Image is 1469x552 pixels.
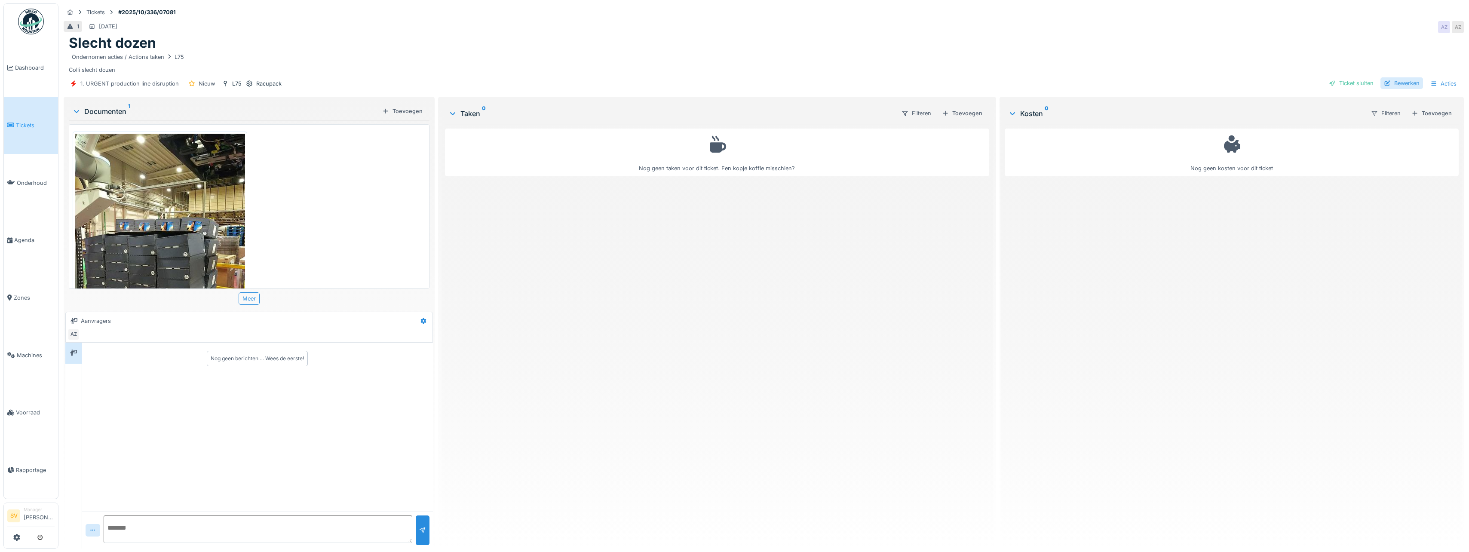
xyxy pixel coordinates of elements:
[16,466,55,474] span: Rapportage
[256,80,282,88] div: Racupack
[18,9,44,34] img: Badge_color-CXgf-gQk.svg
[1408,107,1455,119] div: Toevoegen
[451,132,984,172] div: Nog geen taken voor dit ticket. Een kopje koffie misschien?
[1367,107,1405,120] div: Filteren
[24,506,55,513] div: Manager
[482,108,486,119] sup: 0
[239,292,260,305] div: Meer
[4,39,58,97] a: Dashboard
[69,35,156,51] h1: Slecht dozen
[115,8,179,16] strong: #2025/10/336/07081
[17,351,55,359] span: Machines
[4,442,58,499] a: Rapportage
[4,154,58,212] a: Onderhoud
[898,107,935,120] div: Filteren
[67,328,80,340] div: AZ
[1438,21,1450,33] div: AZ
[99,22,117,31] div: [DATE]
[69,52,1459,74] div: Colli slecht dozen
[14,236,55,244] span: Agenda
[72,106,379,117] div: Documenten
[1380,77,1423,89] div: Bewerken
[16,121,55,129] span: Tickets
[4,212,58,269] a: Agenda
[4,97,58,154] a: Tickets
[80,80,179,88] div: 1. URGENT production line disruption
[1008,108,1364,119] div: Kosten
[4,269,58,327] a: Zones
[7,509,20,522] li: SV
[16,408,55,417] span: Voorraad
[24,506,55,525] li: [PERSON_NAME]
[1045,108,1049,119] sup: 0
[1452,21,1464,33] div: AZ
[1325,77,1377,89] div: Ticket sluiten
[128,106,130,117] sup: 1
[17,179,55,187] span: Onderhoud
[75,134,245,361] img: a0zh67nkf2js2tqgb7kg6ultesi9
[81,317,111,325] div: Aanvragers
[7,506,55,527] a: SV Manager[PERSON_NAME]
[938,107,986,119] div: Toevoegen
[211,355,304,362] div: Nog geen berichten … Wees de eerste!
[72,53,184,61] div: Ondernomen acties / Actions taken L75
[14,294,55,302] span: Zones
[86,8,105,16] div: Tickets
[15,64,55,72] span: Dashboard
[4,326,58,384] a: Machines
[379,105,426,117] div: Toevoegen
[448,108,894,119] div: Taken
[199,80,215,88] div: Nieuw
[1426,77,1460,90] div: Acties
[77,22,79,31] div: 1
[232,80,242,88] div: L75
[4,384,58,442] a: Voorraad
[1010,132,1453,172] div: Nog geen kosten voor dit ticket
